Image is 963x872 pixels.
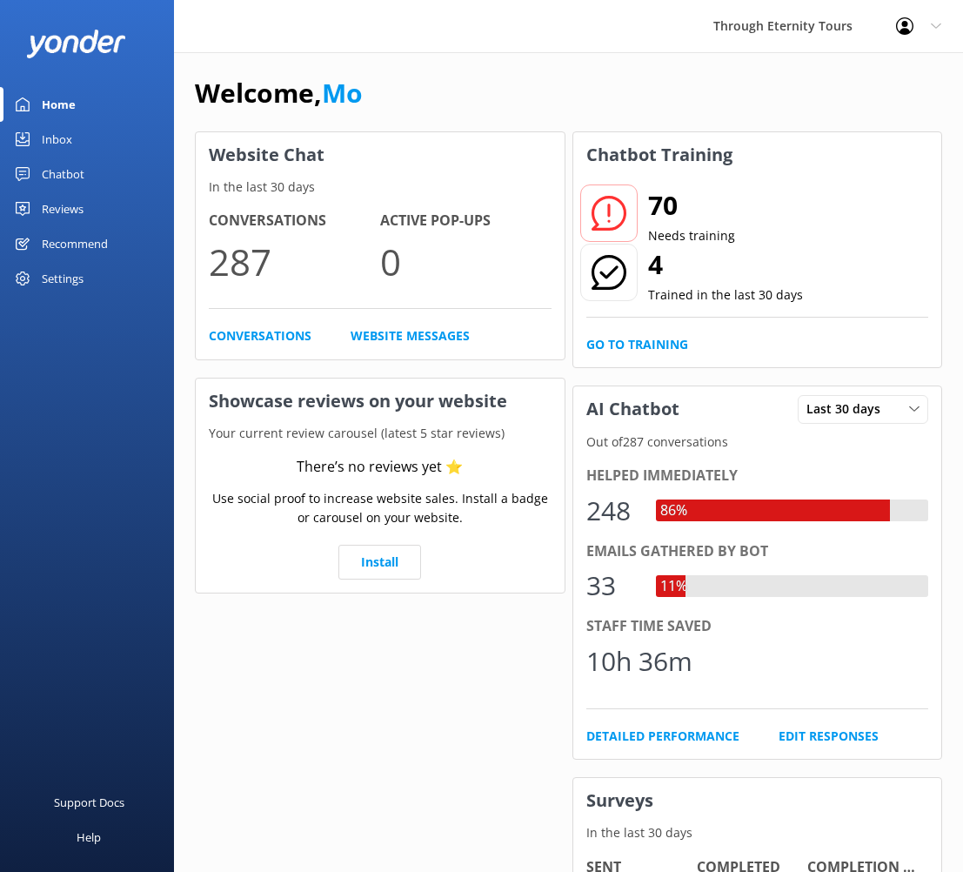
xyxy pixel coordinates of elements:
[195,72,363,114] h1: Welcome,
[573,132,746,178] h3: Chatbot Training
[586,335,688,354] a: Go to Training
[380,232,552,291] p: 0
[209,326,311,345] a: Conversations
[322,75,363,111] a: Mo
[573,778,942,823] h3: Surveys
[779,727,879,746] a: Edit Responses
[573,823,942,842] p: In the last 30 days
[196,379,565,424] h3: Showcase reviews on your website
[42,157,84,191] div: Chatbot
[380,210,552,232] h4: Active Pop-ups
[42,122,72,157] div: Inbox
[586,615,929,638] div: Staff time saved
[338,545,421,580] a: Install
[196,178,565,197] p: In the last 30 days
[42,261,84,296] div: Settings
[196,132,565,178] h3: Website Chat
[209,210,380,232] h4: Conversations
[586,465,929,487] div: Helped immediately
[648,285,803,305] p: Trained in the last 30 days
[586,565,639,607] div: 33
[42,87,76,122] div: Home
[573,386,692,432] h3: AI Chatbot
[656,500,692,522] div: 86%
[54,785,124,820] div: Support Docs
[586,490,639,532] div: 248
[297,456,463,479] div: There’s no reviews yet ⭐
[586,540,929,563] div: Emails gathered by bot
[351,326,470,345] a: Website Messages
[26,30,126,58] img: yonder-white-logo.png
[648,226,735,245] p: Needs training
[77,820,101,855] div: Help
[42,226,108,261] div: Recommend
[648,184,735,226] h2: 70
[42,191,84,226] div: Reviews
[656,575,692,598] div: 11%
[586,727,739,746] a: Detailed Performance
[648,244,803,285] h2: 4
[586,641,692,682] div: 10h 36m
[209,489,552,528] p: Use social proof to increase website sales. Install a badge or carousel on your website.
[196,424,565,443] p: Your current review carousel (latest 5 star reviews)
[209,232,380,291] p: 287
[573,433,942,452] p: Out of 287 conversations
[806,399,891,419] span: Last 30 days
